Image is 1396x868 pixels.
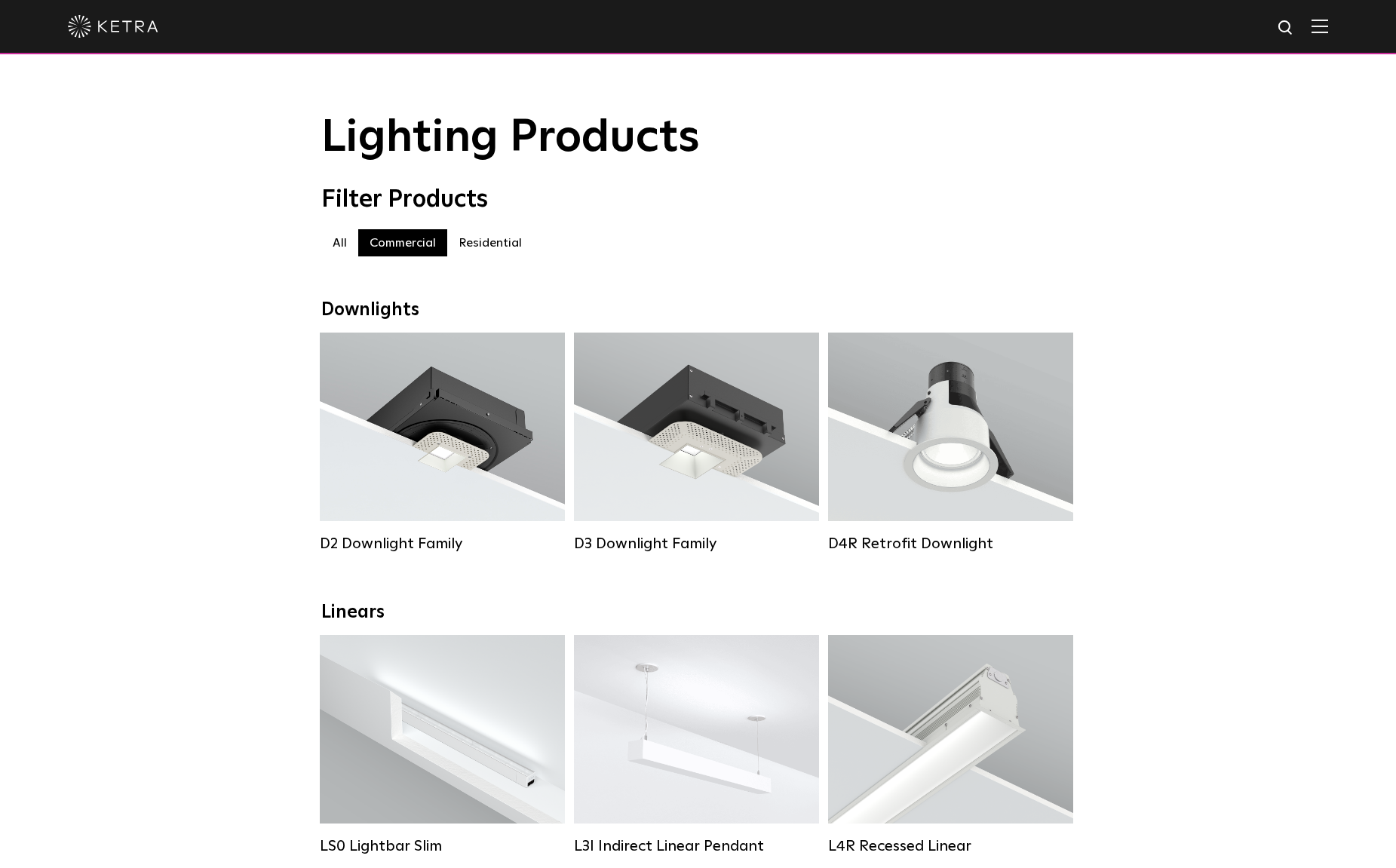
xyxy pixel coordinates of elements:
[828,837,1073,855] div: L4R Recessed Linear
[574,635,819,854] a: L3I Indirect Linear Pendant Lumen Output:400 / 600 / 800 / 1000Housing Colors:White / BlackContro...
[574,837,819,855] div: L3I Indirect Linear Pendant
[320,333,565,551] a: D2 Downlight Family Lumen Output:1200Colors:White / Black / Gloss Black / Silver / Bronze / Silve...
[828,535,1073,553] div: D4R Retrofit Downlight
[321,186,1075,214] div: Filter Products
[1277,19,1296,38] img: search icon
[358,229,447,256] label: Commercial
[828,333,1073,551] a: D4R Retrofit Downlight Lumen Output:800Colors:White / BlackBeam Angles:15° / 25° / 40° / 60°Watta...
[321,299,1075,321] div: Downlights
[320,635,565,854] a: LS0 Lightbar Slim Lumen Output:200 / 350Colors:White / BlackControl:X96 Controller
[320,837,565,855] div: LS0 Lightbar Slim
[321,115,700,161] span: Lighting Products
[574,535,819,553] div: D3 Downlight Family
[1312,19,1328,33] img: Hamburger%20Nav.svg
[828,635,1073,854] a: L4R Recessed Linear Lumen Output:400 / 600 / 800 / 1000Colors:White / BlackControl:Lutron Clear C...
[321,602,1075,624] div: Linears
[320,535,565,553] div: D2 Downlight Family
[68,15,158,38] img: ketra-logo-2019-white
[574,333,819,551] a: D3 Downlight Family Lumen Output:700 / 900 / 1100Colors:White / Black / Silver / Bronze / Paintab...
[321,229,358,256] label: All
[447,229,533,256] label: Residential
